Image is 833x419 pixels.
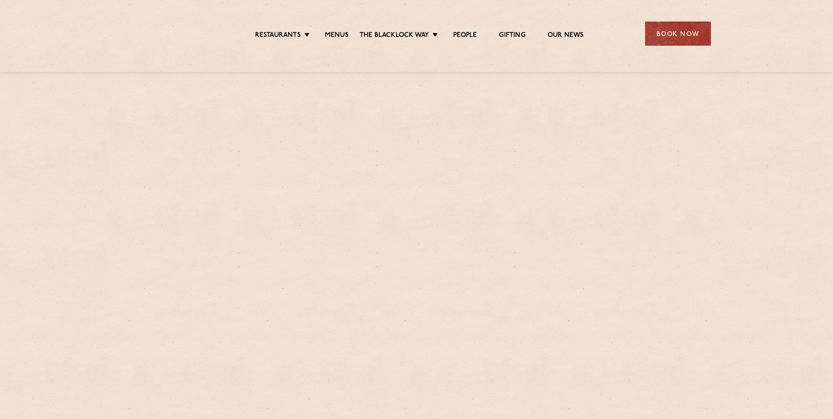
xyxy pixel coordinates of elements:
[123,8,198,59] img: svg%3E
[645,22,711,46] div: Book Now
[325,31,349,41] a: Menus
[453,31,477,41] a: People
[360,31,429,41] a: The Blacklock Way
[255,31,301,41] a: Restaurants
[499,31,525,41] a: Gifting
[548,31,584,41] a: Our News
